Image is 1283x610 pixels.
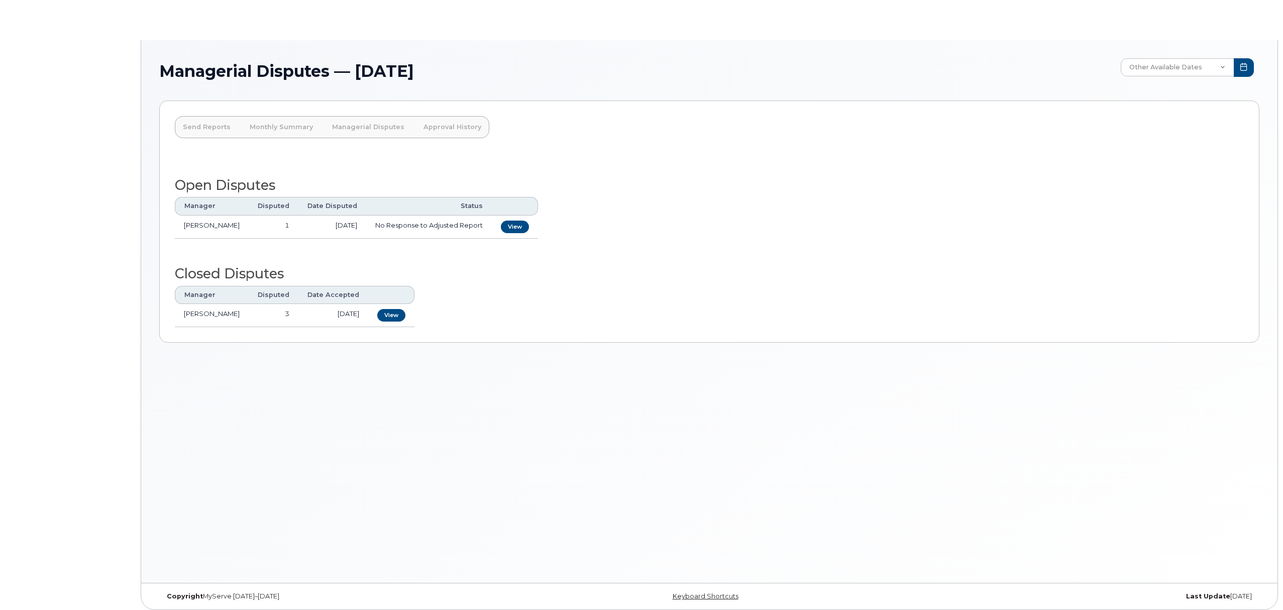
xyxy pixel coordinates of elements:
[175,116,239,138] a: Send Reports
[167,592,203,600] strong: Copyright
[175,286,249,304] th: Manager
[175,216,249,239] td: [PERSON_NAME]
[249,216,298,239] td: 1
[249,197,298,215] th: Disputed
[298,216,366,239] td: [DATE]
[673,592,738,600] a: Keyboard Shortcuts
[501,221,529,233] a: View
[249,286,298,304] th: Disputed
[242,116,321,138] a: Monthly Summary
[324,116,412,138] a: Managerial Disputes
[377,309,405,322] a: View
[366,216,492,239] td: No Response to Adjusted Report
[366,197,492,215] th: Status
[893,592,1259,600] div: [DATE]
[298,304,368,327] td: [DATE]
[249,304,298,327] td: 3
[175,197,249,215] th: Manager
[298,197,366,215] th: Date Disputed
[1186,592,1230,600] strong: Last Update
[175,304,249,327] td: [PERSON_NAME]
[175,266,1244,281] h2: Closed Disputes
[159,62,1116,80] h1: Managerial Disputes — [DATE]
[175,178,1244,193] h2: Open Disputes
[159,592,526,600] div: MyServe [DATE]–[DATE]
[415,116,489,138] a: Approval History
[298,286,368,304] th: Date Accepted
